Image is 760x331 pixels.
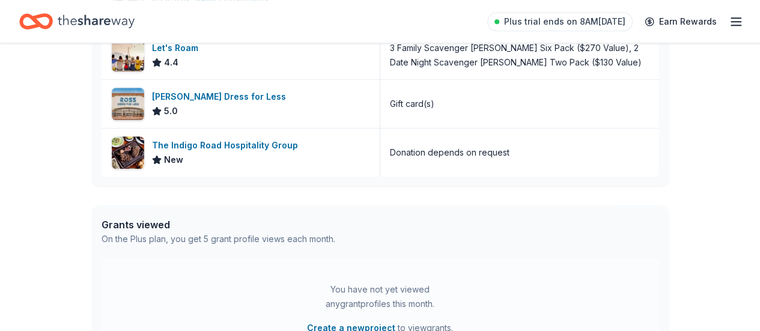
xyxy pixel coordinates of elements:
span: 4.4 [164,55,178,70]
div: The Indigo Road Hospitality Group [152,138,303,153]
span: Plus trial ends on 8AM[DATE] [504,14,625,29]
div: Gift card(s) [390,97,434,111]
div: 3 Family Scavenger [PERSON_NAME] Six Pack ($270 Value), 2 Date Night Scavenger [PERSON_NAME] Two ... [390,41,649,70]
span: 5.0 [164,104,178,118]
img: Image for The Indigo Road Hospitality Group [112,136,144,169]
div: Let's Roam [152,41,203,55]
div: Donation depends on request [390,145,509,160]
a: Earn Rewards [637,11,724,32]
div: Grants viewed [102,217,335,232]
a: Plus trial ends on 8AM[DATE] [487,12,633,31]
div: On the Plus plan, you get 5 grant profile views each month. [102,232,335,246]
div: You have not yet viewed any grant profiles this month. [305,282,455,311]
img: Image for Let's Roam [112,39,144,71]
div: [PERSON_NAME] Dress for Less [152,90,291,104]
span: New [164,153,183,167]
img: Image for Ross Dress for Less [112,88,144,120]
a: Home [19,7,135,35]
